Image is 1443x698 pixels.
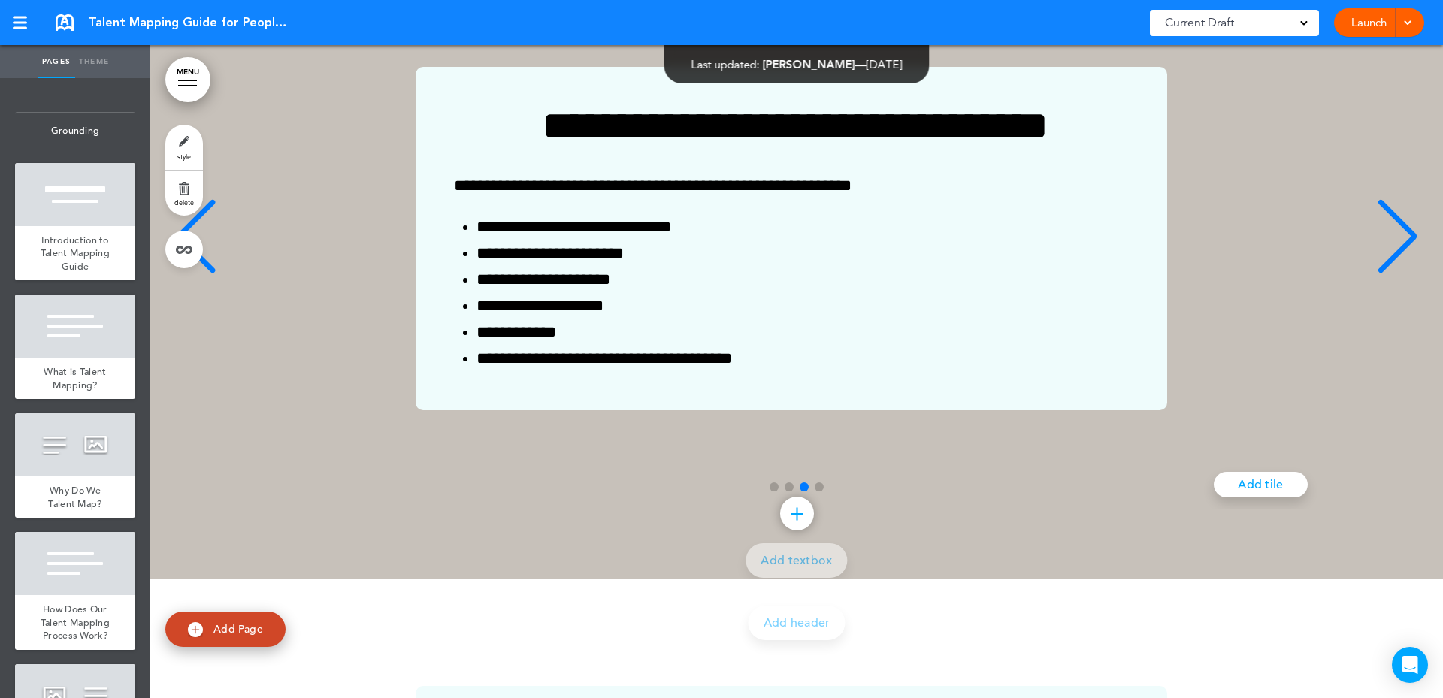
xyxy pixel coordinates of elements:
span: Grounding [15,113,135,149]
span: How Does Our Talent Mapping Process Work? [41,603,110,642]
a: Introduction to Talent Mapping Guide [15,226,135,281]
div: Open Intercom Messenger [1392,647,1428,683]
a: MENU [165,57,210,102]
a: Theme [75,45,113,78]
div: — [691,59,903,70]
span: What is Talent Mapping? [44,365,106,391]
span: Go to slide 1 [770,482,779,491]
a: What is Talent Mapping? [15,358,135,399]
span: Current Draft [1165,12,1234,33]
span: Talent Mapping Guide for People Leaders [89,14,292,31]
img: add.svg [188,622,203,637]
span: Last updated: [691,57,760,71]
span: [DATE] [867,57,903,71]
span: Introduction to Talent Mapping Guide [41,234,110,273]
a: Add Page [165,612,286,647]
a: Pages [38,45,75,78]
span: Go to slide 3 [800,482,809,491]
a: style [165,125,203,170]
span: [PERSON_NAME] [763,57,855,71]
span: Add Page [213,622,263,636]
a: delete [165,171,203,216]
span: Go to slide 4 [815,482,824,491]
a: Launch [1345,8,1393,37]
a: How Does Our Talent Mapping Process Work? [15,595,135,650]
div: 3 / 4 [165,67,1417,411]
a: Add tile [1214,472,1308,497]
a: Add textbox [746,543,847,578]
span: style [177,152,191,161]
a: Add header [749,606,846,640]
span: delete [174,198,194,207]
span: Go to slide 2 [785,482,794,491]
div: Next slide [1375,199,1420,274]
a: Why Do We Talent Map? [15,476,135,518]
span: Why Do We Talent Map? [48,484,101,510]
